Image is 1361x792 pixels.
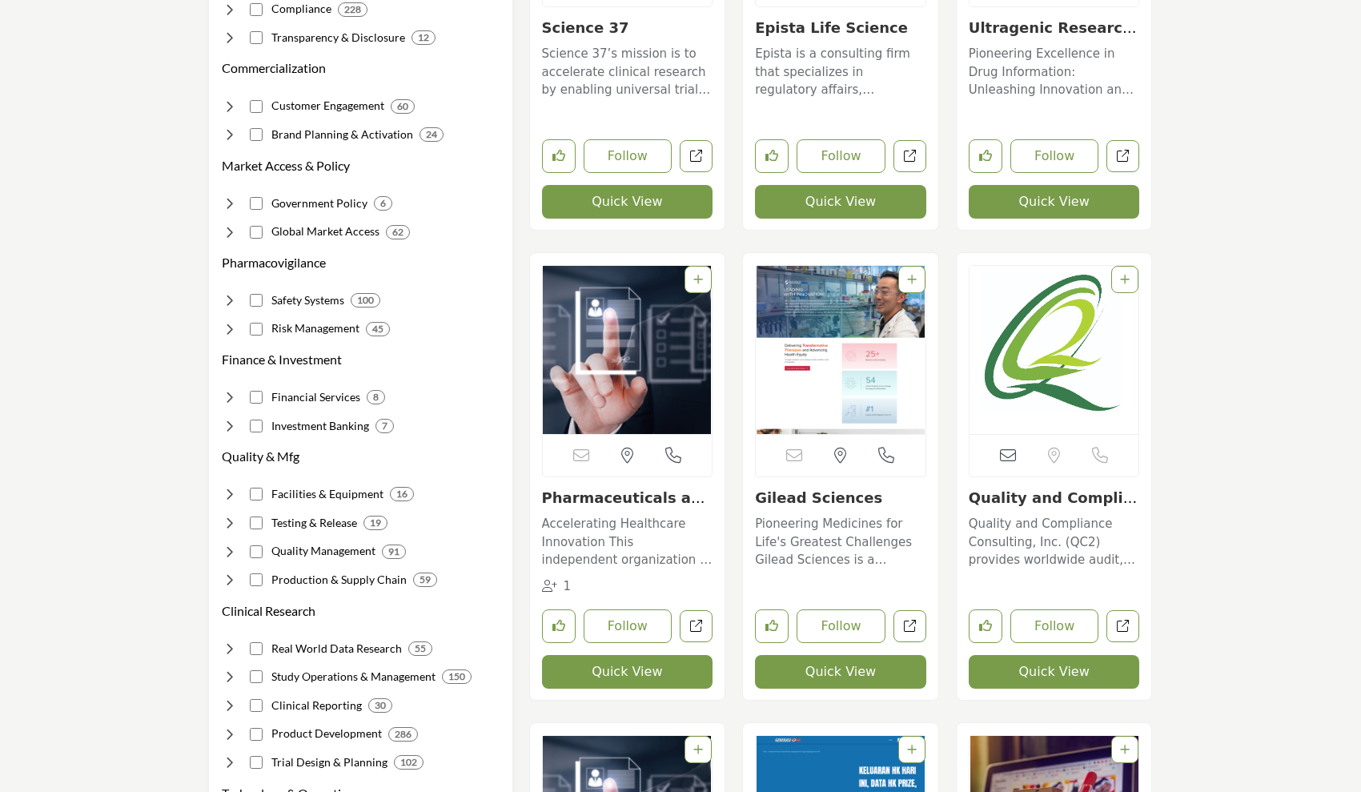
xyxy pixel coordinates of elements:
[420,127,444,142] div: 24 Results For Brand Planning & Activation
[271,698,362,714] h4: Clinical Reporting: Publishing results and conclusions from clinical studies.
[271,30,405,46] h4: Transparency & Disclosure: Transparency & Disclosure
[250,100,263,113] input: Select Customer Engagement checkbox
[271,195,367,211] h4: Government Policy: Monitoring and influencing drug-related public policy.
[271,418,369,434] h4: Investment Banking: Providing deal structuring and financing advisory services.
[391,99,415,114] div: 60 Results For Customer Engagement
[755,41,926,99] a: Epista is a consulting firm that specializes in regulatory affairs, compliance, and quality manag...
[222,601,315,621] button: Clinical Research
[970,266,1139,434] a: Open Listing in new tab
[250,670,263,683] input: Select Study Operations & Management checkbox
[542,19,629,36] a: Science 37
[969,489,1140,507] h3: Quality and Compliance Consulting, Inc.
[222,447,299,466] button: Quality & Mfg
[250,756,263,769] input: Select Trial Design & Planning checkbox
[755,489,926,507] h3: Gilead Sciences
[542,511,713,569] a: Accelerating Healthcare Innovation This independent organization is dedicated to advancing health...
[363,516,387,530] div: 19 Results For Testing & Release
[970,266,1139,434] img: Quality and Compliance Consulting, Inc.
[222,156,350,175] button: Market Access & Policy
[250,226,263,239] input: Select Global Market Access checkbox
[271,515,357,531] h4: Testing & Release: Analyzing acceptability of materials, stability and final drug product batches.
[375,700,386,711] b: 30
[542,609,576,643] button: Like listing
[397,101,408,112] b: 60
[893,610,926,643] a: Open gilead-sciences in new tab
[271,223,379,239] h4: Global Market Access: Achieving patient access and reimbursement globally.
[388,546,399,557] b: 91
[755,185,926,219] button: Quick View
[394,755,424,770] div: 102 Results For Trial Design & Planning
[1106,140,1139,173] a: Open ultragenic-research-and-technologies-pvt-ltd in new tab
[969,515,1140,569] p: Quality and Compliance Consulting, Inc. (QC2) provides worldwide audit, SOP, training, and consul...
[755,515,926,569] p: Pioneering Medicines for Life's Greatest Challenges Gilead Sciences is a biopharmaceutical compan...
[542,489,712,524] a: Pharmaceuticals and ...
[969,609,1002,643] button: Like listing
[388,727,418,742] div: 286 Results For Product Development
[271,292,344,308] h4: Safety Systems: Collecting, processing and analyzing safety data.
[543,266,713,434] img: Pharmaceuticals and Medical Devices Agency (PMDA)
[250,323,263,336] input: Select Risk Management checkbox
[1010,139,1099,173] button: Follow
[400,757,417,768] b: 102
[250,197,263,210] input: Select Government Policy checkbox
[420,574,431,585] b: 59
[797,609,885,643] button: Follow
[542,577,572,596] div: Followers
[969,45,1140,99] p: Pioneering Excellence in Drug Information: Unleashing Innovation and Insight Across the Pharmaceu...
[412,30,436,45] div: 12 Results For Transparency & Disclosure
[250,391,263,404] input: Select Financial Services checkbox
[755,45,926,99] p: Epista is a consulting firm that specializes in regulatory affairs, compliance, and quality manag...
[271,669,436,685] h4: Study Operations & Management: Conducting and overseeing clinical studies.
[271,726,382,742] h4: Product Development: Developing and producing investigational drug formulations.
[375,419,394,433] div: 7 Results For Investment Banking
[370,517,381,529] b: 19
[426,129,437,140] b: 24
[907,743,917,756] a: Add To List
[271,320,359,336] h4: Risk Management: Detecting, evaluating and communicating product risks.
[969,655,1140,689] button: Quick View
[271,572,407,588] h4: Production & Supply Chain: Manufacturing, packaging and distributing drug supply.
[382,545,406,559] div: 91 Results For Quality Management
[693,743,703,756] a: Add To List
[969,489,1137,524] a: Quality and Complian...
[542,19,713,37] h3: Science 37
[755,139,789,173] button: Like listing
[893,140,926,173] a: Open epista-life-science in new tab
[386,225,410,239] div: 62 Results For Global Market Access
[373,392,379,403] b: 8
[395,729,412,740] b: 286
[797,139,885,173] button: Follow
[755,489,882,506] a: Gilead Sciences
[755,655,926,689] button: Quick View
[755,19,926,37] h3: Epista Life Science
[1010,609,1099,643] button: Follow
[756,266,925,434] img: Gilead Sciences
[250,728,263,741] input: Select Product Development checkbox
[584,139,672,173] button: Follow
[222,58,326,78] button: Commercialization
[250,545,263,558] input: Select Quality Management checkbox
[542,185,713,219] button: Quick View
[1120,273,1130,286] a: Add To List
[755,511,926,569] a: Pioneering Medicines for Life's Greatest Challenges Gilead Sciences is a biopharmaceutical compan...
[250,31,263,44] input: Select Transparency & Disclosure checkbox
[382,420,387,432] b: 7
[542,515,713,569] p: Accelerating Healthcare Innovation This independent organization is dedicated to advancing health...
[271,754,387,770] h4: Trial Design & Planning: Designing robust clinical study protocols and analysis plans.
[542,41,713,99] a: Science 37’s mission is to accelerate clinical research by enabling universal trial access for pa...
[380,198,386,209] b: 6
[271,389,360,405] h4: Financial Services: Enabling enterprise fiscal planning, reporting and controls.
[271,98,384,114] h4: Customer Engagement: Understanding and optimizing patient experience across channels.
[250,488,263,501] input: Select Facilities & Equipment checkbox
[680,610,713,643] a: Open pharmaceuticals-and-medical-devices-agency-pmda in new tab
[250,517,263,529] input: Select Testing & Release checkbox
[338,2,367,17] div: 228 Results For Compliance
[969,19,1140,37] h3: Ultragenic Research and Technologies Pvt. Ltd.
[374,196,392,211] div: 6 Results For Government Policy
[250,642,263,655] input: Select Real World Data Research checkbox
[222,350,342,369] button: Finance & Investment
[1106,610,1139,643] a: Open qc2 in new tab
